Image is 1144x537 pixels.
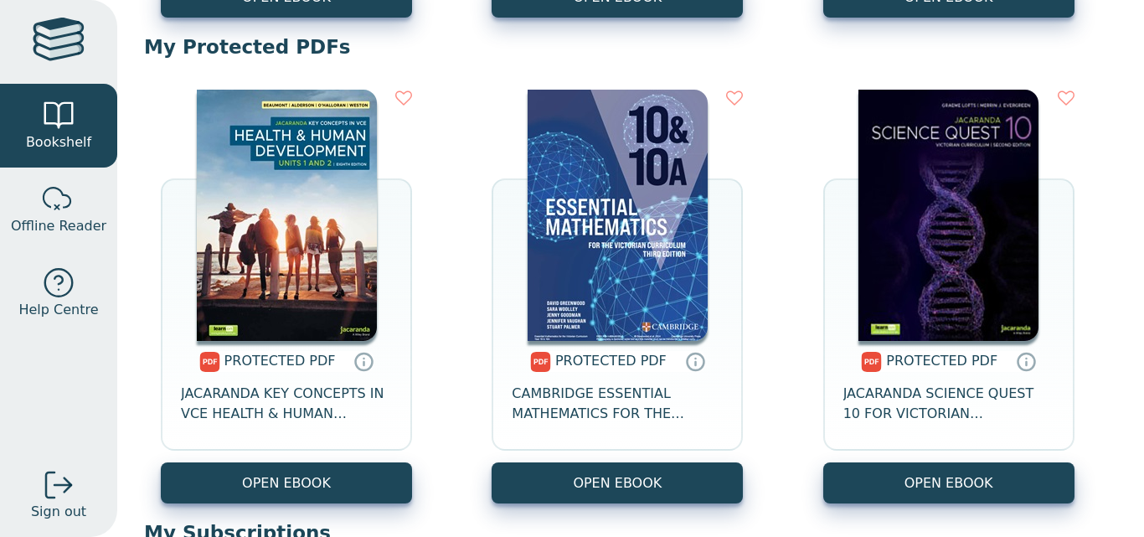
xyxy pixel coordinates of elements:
[31,502,86,522] span: Sign out
[555,353,667,369] span: PROTECTED PDF
[512,384,723,424] span: CAMBRIDGE ESSENTIAL MATHEMATICS FOR THE VICTORIAN CURRICULUM YEAR 10&10A 3E
[823,462,1074,503] a: OPEN EBOOK
[224,353,336,369] span: PROTECTED PDF
[11,216,106,236] span: Offline Reader
[492,462,743,503] a: OPEN EBOOK
[199,352,220,372] img: pdf.svg
[353,351,374,371] a: Protected PDFs cannot be printed, copied or shared. They can be accessed online through Education...
[161,462,412,503] a: OPEN EBOOK
[528,90,708,341] img: bcb24764-8f6d-4c77-893a-cd8db92de464.jpg
[858,90,1038,341] img: 7e7f1215-7d8a-4a19-b4a6-a835bc0cbe75.jpg
[843,384,1054,424] span: JACARANDA SCIENCE QUEST 10 FOR VICTORIAN CURRICULUM
[886,353,997,369] span: PROTECTED PDF
[197,90,377,341] img: bbedf1c5-5c8e-4c9d-9286-b7781b5448a4.jpg
[18,300,98,320] span: Help Centre
[530,352,551,372] img: pdf.svg
[144,34,1117,59] p: My Protected PDFs
[861,352,882,372] img: pdf.svg
[1016,351,1036,371] a: Protected PDFs cannot be printed, copied or shared. They can be accessed online through Education...
[181,384,392,424] span: JACARANDA KEY CONCEPTS IN VCE HEALTH & HUMAN DEVELOPMENT UNITS 1&2 PRINT & LEARNON EBOOK 8E
[26,132,91,152] span: Bookshelf
[685,351,705,371] a: Protected PDFs cannot be printed, copied or shared. They can be accessed online through Education...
